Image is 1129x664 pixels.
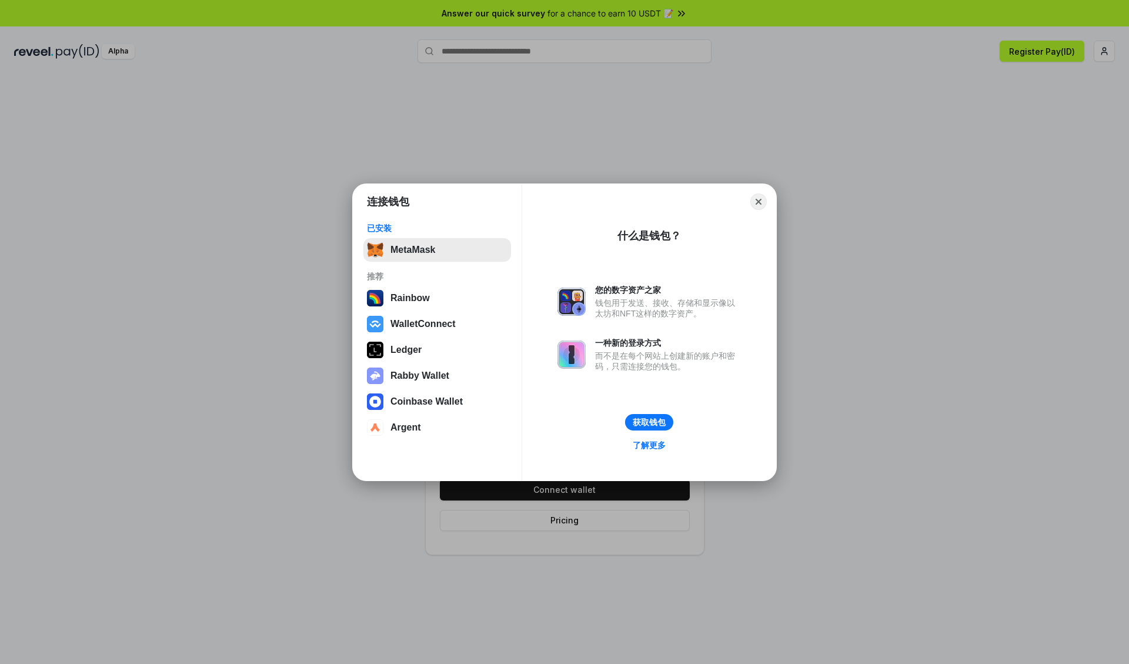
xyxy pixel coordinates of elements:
[390,245,435,255] div: MetaMask
[367,419,383,436] img: svg+xml,%3Csvg%20width%3D%2228%22%20height%3D%2228%22%20viewBox%3D%220%200%2028%2028%22%20fill%3D...
[363,338,511,362] button: Ledger
[390,293,430,303] div: Rainbow
[390,422,421,433] div: Argent
[367,223,507,233] div: 已安装
[367,342,383,358] img: svg+xml,%3Csvg%20xmlns%3D%22http%3A%2F%2Fwww.w3.org%2F2000%2Fsvg%22%20width%3D%2228%22%20height%3...
[595,298,741,319] div: 钱包用于发送、接收、存储和显示像以太坊和NFT这样的数字资产。
[750,193,767,210] button: Close
[633,417,666,428] div: 获取钱包
[367,368,383,384] img: svg+xml,%3Csvg%20xmlns%3D%22http%3A%2F%2Fwww.w3.org%2F2000%2Fsvg%22%20fill%3D%22none%22%20viewBox...
[390,371,449,381] div: Rabby Wallet
[557,288,586,316] img: svg+xml,%3Csvg%20xmlns%3D%22http%3A%2F%2Fwww.w3.org%2F2000%2Fsvg%22%20fill%3D%22none%22%20viewBox...
[390,345,422,355] div: Ledger
[367,271,507,282] div: 推荐
[633,440,666,451] div: 了解更多
[595,285,741,295] div: 您的数字资产之家
[626,438,673,453] a: 了解更多
[367,195,409,209] h1: 连接钱包
[363,238,511,262] button: MetaMask
[367,242,383,258] img: svg+xml,%3Csvg%20fill%3D%22none%22%20height%3D%2233%22%20viewBox%3D%220%200%2035%2033%22%20width%...
[625,414,673,431] button: 获取钱包
[367,393,383,410] img: svg+xml,%3Csvg%20width%3D%2228%22%20height%3D%2228%22%20viewBox%3D%220%200%2028%2028%22%20fill%3D...
[367,316,383,332] img: svg+xml,%3Csvg%20width%3D%2228%22%20height%3D%2228%22%20viewBox%3D%220%200%2028%2028%22%20fill%3D...
[363,416,511,439] button: Argent
[595,351,741,372] div: 而不是在每个网站上创建新的账户和密码，只需连接您的钱包。
[617,229,681,243] div: 什么是钱包？
[363,390,511,413] button: Coinbase Wallet
[363,286,511,310] button: Rainbow
[363,312,511,336] button: WalletConnect
[390,319,456,329] div: WalletConnect
[557,341,586,369] img: svg+xml,%3Csvg%20xmlns%3D%22http%3A%2F%2Fwww.w3.org%2F2000%2Fsvg%22%20fill%3D%22none%22%20viewBox...
[363,364,511,388] button: Rabby Wallet
[367,290,383,306] img: svg+xml,%3Csvg%20width%3D%22120%22%20height%3D%22120%22%20viewBox%3D%220%200%20120%20120%22%20fil...
[595,338,741,348] div: 一种新的登录方式
[390,396,463,407] div: Coinbase Wallet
